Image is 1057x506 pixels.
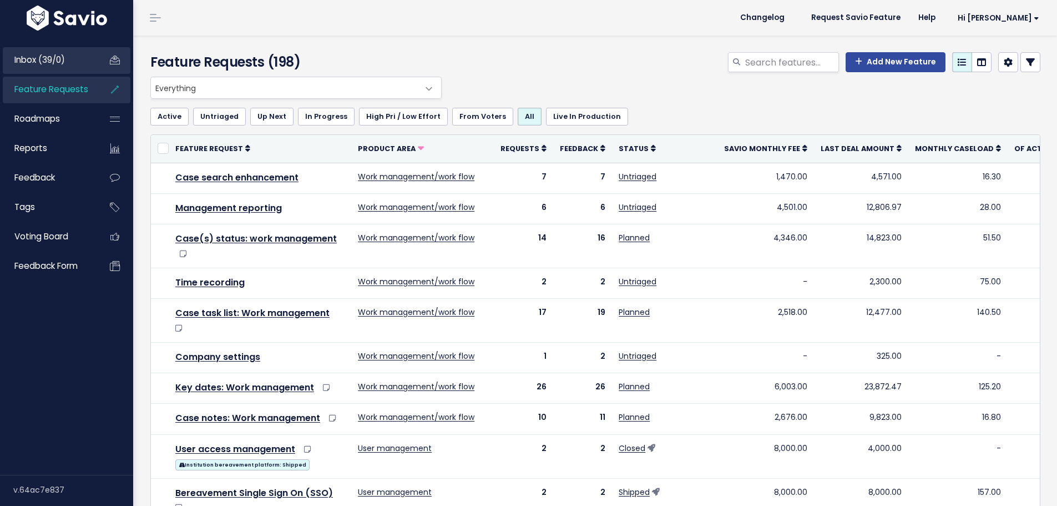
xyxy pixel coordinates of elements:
[359,108,448,126] a: High Pri / Low Effort
[619,487,650,498] a: Shipped
[619,232,650,243] a: Planned
[358,307,474,318] a: Work management/work flow
[250,108,294,126] a: Up Next
[500,143,547,154] a: Requests
[175,350,260,363] a: Company settings
[358,412,474,423] a: Work management/work flow
[619,143,656,154] a: Status
[358,443,432,454] a: User management
[358,350,474,362] a: Work management/work flow
[717,268,814,298] td: -
[494,193,553,224] td: 6
[717,299,814,343] td: 2,518.00
[298,108,355,126] a: In Progress
[724,144,800,153] span: Savio Monthly Fee
[908,268,1008,298] td: 75.00
[802,9,909,26] a: Request Savio Feature
[724,143,807,154] a: Savio Monthly Fee
[494,404,553,434] td: 10
[494,434,553,478] td: 2
[175,412,320,424] a: Case notes: Work management
[358,144,416,153] span: Product Area
[553,193,612,224] td: 6
[175,232,337,245] a: Case(s) status: work management
[814,224,908,268] td: 14,823.00
[744,52,839,72] input: Search features...
[151,77,419,98] span: Everything
[494,268,553,298] td: 2
[908,193,1008,224] td: 28.00
[14,83,88,95] span: Feature Requests
[619,412,650,423] a: Planned
[619,350,656,362] a: Untriaged
[908,434,1008,478] td: -
[193,108,246,126] a: Untriaged
[3,77,92,102] a: Feature Requests
[358,276,474,287] a: Work management/work flow
[958,14,1039,22] span: Hi [PERSON_NAME]
[24,6,110,31] img: logo-white.9d6f32f41409.svg
[619,202,656,213] a: Untriaged
[175,202,282,214] a: Management reporting
[553,163,612,193] td: 7
[494,373,553,404] td: 26
[717,163,814,193] td: 1,470.00
[3,194,92,220] a: Tags
[619,171,656,182] a: Untriaged
[619,144,649,153] span: Status
[814,299,908,343] td: 12,477.00
[494,343,553,373] td: 1
[3,165,92,191] a: Feedback
[358,232,474,243] a: Work management/work flow
[150,108,1040,126] ul: Filter feature requests
[717,373,814,404] td: 6,003.00
[358,171,474,182] a: Work management/work flow
[175,487,333,499] a: Bereavement Single Sign On (SSO)
[846,52,945,72] a: Add New Feature
[175,381,314,394] a: Key dates: Work management
[717,224,814,268] td: 4,346.00
[909,9,944,26] a: Help
[358,143,424,154] a: Product Area
[821,144,894,153] span: Last deal amount
[553,224,612,268] td: 16
[814,373,908,404] td: 23,872.47
[175,171,299,184] a: Case search enhancement
[553,268,612,298] td: 2
[14,142,47,154] span: Reports
[494,224,553,268] td: 14
[717,434,814,478] td: 8,000.00
[814,268,908,298] td: 2,300.00
[14,231,68,242] span: Voting Board
[14,113,60,124] span: Roadmaps
[619,276,656,287] a: Untriaged
[14,54,65,66] span: Inbox (39/0)
[821,143,902,154] a: Last deal amount
[560,143,605,154] a: Feedback
[553,434,612,478] td: 2
[553,373,612,404] td: 26
[717,404,814,434] td: 2,676.00
[553,343,612,373] td: 2
[546,108,628,126] a: Live In Production
[740,14,785,22] span: Changelog
[619,307,650,318] a: Planned
[908,163,1008,193] td: 16.30
[553,299,612,343] td: 19
[3,224,92,249] a: Voting Board
[814,343,908,373] td: 325.00
[915,143,1001,154] a: Monthly caseload
[717,343,814,373] td: -
[494,163,553,193] td: 7
[175,459,310,470] span: Institution bereavement platform: Shipped
[500,144,539,153] span: Requests
[3,136,92,161] a: Reports
[150,52,436,72] h4: Feature Requests (198)
[175,443,295,455] a: User access management
[814,434,908,478] td: 4,000.00
[560,144,598,153] span: Feedback
[814,193,908,224] td: 12,806.97
[518,108,542,126] a: All
[452,108,513,126] a: From Voters
[814,404,908,434] td: 9,823.00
